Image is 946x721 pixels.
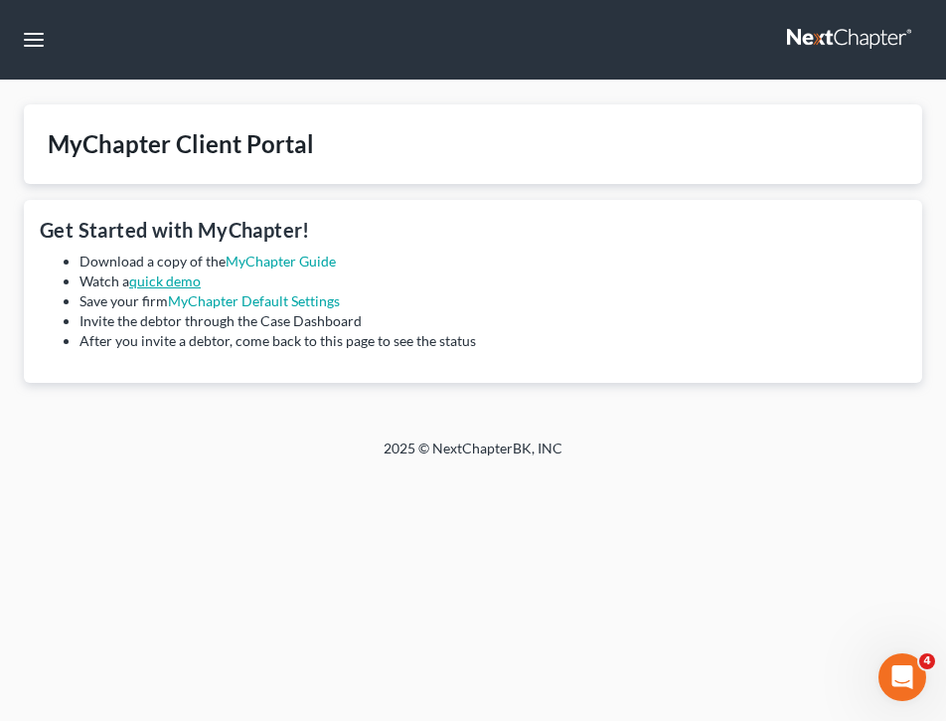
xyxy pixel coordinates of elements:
a: MyChapter Guide [226,253,336,270]
li: Invite the debtor through the Case Dashboard [79,311,906,331]
div: 2025 © NextChapterBK, INC [115,439,831,474]
a: MyChapter Default Settings [168,292,340,309]
h4: Get Started with MyChapter! [40,216,906,244]
li: Save your firm [79,291,906,311]
a: quick demo [129,272,201,289]
iframe: Intercom live chat [878,653,926,701]
li: Download a copy of the [79,252,906,271]
li: Watch a [79,271,906,291]
div: MyChapter Client Portal [48,128,314,160]
span: 4 [919,653,935,669]
li: After you invite a debtor, come back to this page to see the status [79,331,906,351]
